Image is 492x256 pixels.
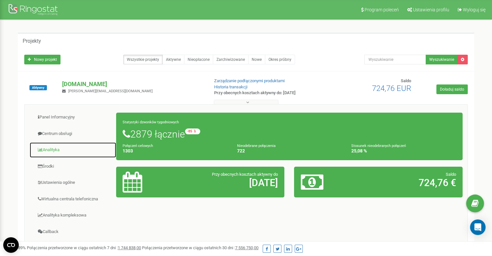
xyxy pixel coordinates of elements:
span: Przy obecnych kosztach aktywny do [212,172,278,177]
a: Zarchiwizowane [213,55,248,64]
span: Połączenia przetworzone w ciągu ostatnich 30 dni : [142,245,258,250]
h2: [DATE] [178,177,278,188]
button: Open CMP widget [3,237,19,253]
a: Callback [29,224,116,240]
span: Aktywny [29,85,47,90]
span: 724,76 EUR [372,84,411,93]
h4: 25,08 % [351,149,456,153]
span: Saldo [446,172,456,177]
h4: 722 [237,149,342,153]
p: Przy obecnych kosztach aktywny do: [DATE] [214,90,318,96]
a: Okres próbny [265,55,295,64]
small: -85 [185,128,200,134]
h2: 724,76 € [356,177,456,188]
h4: 1303 [123,149,227,153]
button: Wyszukiwanie [426,55,458,64]
span: Program poleceń [365,7,399,12]
div: Open Intercom Messenger [470,219,486,235]
a: Historia transakcji [214,84,247,89]
p: [DOMAIN_NAME] [62,80,203,88]
small: Stosunek nieodebranych połączeń [351,144,406,148]
small: Statystyki dzwonków tygodniowych [123,120,179,124]
u: 7 556 750,00 [235,245,258,250]
a: Nieopłacone [184,55,213,64]
span: Wyloguj się [463,7,486,12]
small: Połączeń celowych [123,144,153,148]
a: Nowe [248,55,265,64]
a: Analityka kompleksowa [29,207,116,223]
span: [PERSON_NAME][EMAIL_ADDRESS][DOMAIN_NAME] [68,89,153,93]
a: Ustawienia ogólne [29,175,116,191]
span: Połączenia przetworzone w ciągu ostatnich 7 dni : [27,245,141,250]
input: Wyszukiwanie [364,55,426,64]
small: Nieodebrane połączenia [237,144,276,148]
a: Panel Informacyjny [29,109,116,125]
a: Doładuj saldo [436,84,468,94]
a: Centrum obsługi [29,126,116,142]
a: Środki [29,159,116,174]
h5: Projekty [23,38,41,44]
a: Aktywne [162,55,184,64]
span: Saldo [401,78,411,83]
h1: 2879 łącznie [123,128,456,139]
a: Nowy projekt [24,55,60,64]
a: Zarządzanie podłączonymi produktami [214,78,285,83]
a: Wszystkie projekty [123,55,163,64]
span: Ustawienia profilu [413,7,449,12]
u: 1 744 838,00 [118,245,141,250]
a: Analityka [29,142,116,158]
a: Wirtualna centrala telefoniczna [29,191,116,207]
